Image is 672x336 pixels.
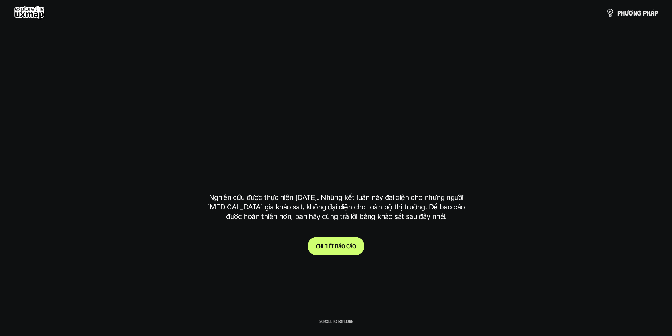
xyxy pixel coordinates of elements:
[329,243,331,249] span: ế
[637,9,641,17] span: g
[341,243,345,249] span: o
[617,9,621,17] span: p
[335,243,338,249] span: b
[606,6,658,20] a: phươngpháp
[346,243,349,249] span: c
[643,9,647,17] span: p
[319,243,322,249] span: h
[331,243,334,249] span: t
[207,92,465,122] h1: phạm vi công việc của
[625,9,629,17] span: ư
[322,243,323,249] span: i
[650,9,654,17] span: á
[210,148,462,177] h1: tại [GEOGRAPHIC_DATA]
[352,243,356,249] span: o
[654,9,658,17] span: p
[629,9,633,17] span: ơ
[312,74,365,83] h6: Kết quả nghiên cứu
[204,193,468,221] p: Nghiên cứu được thực hiện [DATE]. Những kết luận này đại diện cho những người [MEDICAL_DATA] gia ...
[338,243,341,249] span: á
[633,9,637,17] span: n
[621,9,625,17] span: h
[349,243,352,249] span: á
[327,243,329,249] span: i
[319,319,353,324] p: Scroll to explore
[316,243,319,249] span: C
[647,9,650,17] span: h
[325,243,327,249] span: t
